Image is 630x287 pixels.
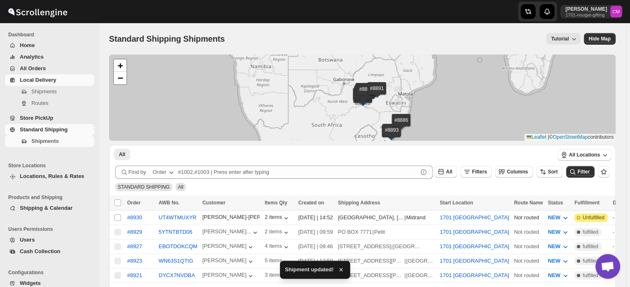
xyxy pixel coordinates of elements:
[5,202,94,214] button: Shipping & Calendar
[202,228,251,235] div: [PERSON_NAME]...
[386,130,398,140] img: Marker
[127,200,141,206] span: Order
[446,169,452,175] span: All
[159,272,195,278] button: DYCX7NVDBA
[20,115,53,121] span: Store PickUp
[298,228,333,236] div: [DATE] | 09:59
[360,92,373,101] img: Marker
[118,184,170,190] span: STANDARD SHIPPING
[202,214,260,222] button: [PERSON_NAME]-[PERSON_NAME]
[298,200,324,206] span: Created on
[338,271,435,280] div: |
[20,205,73,211] span: Shipping & Calendar
[526,134,546,140] a: Leaflet
[338,228,372,236] div: PO BOX 7771
[359,90,371,99] img: Marker
[514,200,543,206] span: Route Name
[31,88,57,95] span: Shipments
[507,169,528,175] span: Columns
[20,173,84,179] span: Locations, Rules & Rates
[543,211,574,224] button: NEW
[548,134,549,140] span: |
[159,200,180,206] span: AWB No.
[338,213,435,222] div: |
[265,243,290,251] button: 4 items
[440,243,509,249] button: 1701 [GEOGRAPHIC_DATA]
[265,272,290,280] button: 3 items
[114,149,130,160] button: All
[202,200,225,206] span: Customer
[358,92,370,101] img: Marker
[356,95,368,104] img: Marker
[551,36,569,42] span: Tutorial
[127,214,142,221] button: #8930
[583,214,604,221] span: Unfulfilled
[543,269,574,282] button: NEW
[265,257,290,266] button: 5 items
[127,243,142,249] button: #8927
[371,89,383,98] img: Marker
[127,272,142,278] button: #8921
[565,12,607,17] p: 1701-nougat-gifting
[578,169,590,175] span: Filter
[109,34,225,43] span: Standard Shipping Shipments
[406,271,435,280] div: [GEOGRAPHIC_DATA]
[560,5,623,18] button: User menu
[548,200,563,206] span: Status
[114,72,126,84] a: Zoom out
[358,93,370,102] img: Marker
[118,73,123,83] span: −
[298,257,333,265] div: [DATE] | 13:50
[148,166,180,179] button: Order
[114,59,126,72] a: Zoom in
[159,214,197,221] button: UT4WTMUXYR
[298,242,333,251] div: [DATE] | 09:46
[118,60,123,71] span: +
[5,171,94,182] button: Locations, Rules & Rates
[610,6,622,17] span: Cleo Moyo
[434,166,457,178] button: All
[20,42,35,48] span: Home
[20,280,40,286] span: Widgets
[8,226,95,232] span: Users Permissions
[5,246,94,257] button: Cash Collection
[265,228,290,237] button: 2 items
[20,248,60,254] span: Cash Collection
[159,229,192,235] button: 5YTNTBTD06
[557,149,611,161] button: All Locations
[8,31,95,38] span: Dashboard
[5,40,94,51] button: Home
[5,86,94,97] button: Shipments
[338,242,435,251] div: |
[20,65,46,71] span: All Orders
[536,166,563,178] button: Sort
[612,9,619,14] text: CM
[5,234,94,246] button: Users
[20,237,35,243] span: Users
[440,258,509,264] button: 1701 [GEOGRAPHIC_DATA]
[7,1,69,22] img: ScrollEngine
[583,272,598,279] span: fulfilled
[595,254,620,279] a: Open chat
[338,242,391,251] div: [STREET_ADDRESS]
[548,229,560,235] span: NEW
[566,166,594,178] button: Filter
[440,200,473,206] span: Start Location
[265,214,290,222] button: 2 items
[569,152,600,158] span: All Locations
[5,63,94,74] button: All Orders
[202,257,255,266] button: [PERSON_NAME]
[393,242,422,251] div: [GEOGRAPHIC_DATA]
[202,243,255,251] div: [PERSON_NAME]
[127,258,142,264] button: #8923
[338,213,404,222] div: [GEOGRAPHIC_DATA], [STREET_ADDRESS]
[338,271,404,280] div: [STREET_ADDRESS][PERSON_NAME]
[406,257,435,265] div: [GEOGRAPHIC_DATA]
[202,272,255,280] div: [PERSON_NAME]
